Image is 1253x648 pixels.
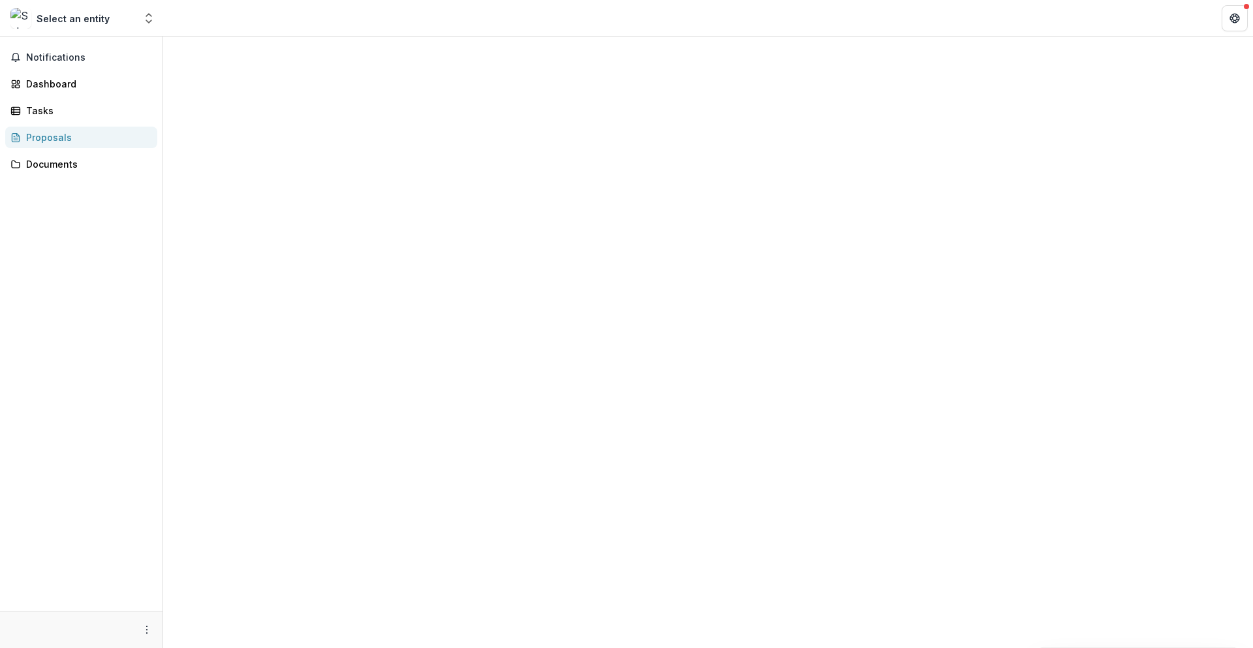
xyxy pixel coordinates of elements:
[5,153,157,175] a: Documents
[1222,5,1248,31] button: Get Help
[5,127,157,148] a: Proposals
[26,77,147,91] div: Dashboard
[5,100,157,121] a: Tasks
[26,131,147,144] div: Proposals
[10,8,31,29] img: Select an entity
[5,73,157,95] a: Dashboard
[140,5,158,31] button: Open entity switcher
[37,12,110,25] div: Select an entity
[139,622,155,638] button: More
[5,47,157,68] button: Notifications
[26,104,147,117] div: Tasks
[26,52,152,63] span: Notifications
[26,157,147,171] div: Documents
